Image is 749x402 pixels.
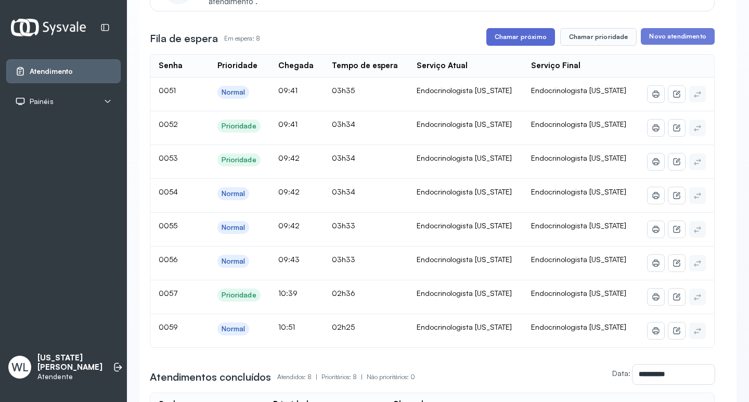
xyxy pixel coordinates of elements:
div: Prioridade [222,155,256,164]
div: Normal [222,325,246,333]
h3: Fila de espera [150,31,218,46]
div: Endocrinologista [US_STATE] [417,86,514,95]
span: Endocrinologista [US_STATE] [531,289,626,297]
div: Serviço Atual [417,61,468,71]
div: Prioridade [222,122,256,131]
p: Atendidos: 8 [277,370,321,384]
span: 03h33 [332,255,355,264]
span: 0056 [159,255,178,264]
div: Normal [222,257,246,266]
span: 0055 [159,221,177,230]
span: Endocrinologista [US_STATE] [531,187,626,196]
div: Prioridade [217,61,257,71]
span: | [361,373,363,381]
div: Endocrinologista [US_STATE] [417,153,514,163]
span: 0051 [159,86,176,95]
span: Endocrinologista [US_STATE] [531,221,626,230]
span: 0053 [159,153,178,162]
span: 03h33 [332,221,355,230]
span: 03h34 [332,120,355,128]
div: Normal [222,189,246,198]
h3: Atendimentos concluídos [150,370,271,384]
span: Painéis [30,97,54,106]
span: Endocrinologista [US_STATE] [531,153,626,162]
span: Atendimento [30,67,73,76]
div: Normal [222,223,246,232]
div: Senha [159,61,183,71]
div: Endocrinologista [US_STATE] [417,322,514,332]
a: Atendimento [15,66,112,76]
div: Endocrinologista [US_STATE] [417,187,514,197]
span: 0057 [159,289,178,297]
span: 09:42 [278,221,300,230]
span: Endocrinologista [US_STATE] [531,255,626,264]
div: Prioridade [222,291,256,300]
span: 0059 [159,322,178,331]
p: Prioritários: 8 [321,370,367,384]
img: Logotipo do estabelecimento [11,19,86,36]
span: 09:43 [278,255,300,264]
span: 03h34 [332,153,355,162]
p: Não prioritários: 0 [367,370,415,384]
p: Atendente [37,372,102,381]
span: 09:42 [278,187,300,196]
button: Novo atendimento [641,28,714,45]
span: 03h35 [332,86,355,95]
span: 0052 [159,120,178,128]
div: Tempo de espera [332,61,398,71]
button: Chamar próximo [486,28,555,46]
span: 09:42 [278,153,300,162]
div: Endocrinologista [US_STATE] [417,221,514,230]
span: 10:51 [278,322,295,331]
span: | [316,373,317,381]
span: 02h25 [332,322,355,331]
span: 02h36 [332,289,355,297]
span: 09:41 [278,86,298,95]
span: 03h34 [332,187,355,196]
div: Chegada [278,61,314,71]
span: Endocrinologista [US_STATE] [531,86,626,95]
button: Chamar prioridade [560,28,637,46]
span: Endocrinologista [US_STATE] [531,120,626,128]
p: [US_STATE] [PERSON_NAME] [37,353,102,373]
div: Endocrinologista [US_STATE] [417,255,514,264]
div: Endocrinologista [US_STATE] [417,289,514,298]
span: 10:39 [278,289,298,297]
p: Em espera: 8 [224,31,260,46]
span: 0054 [159,187,178,196]
span: Endocrinologista [US_STATE] [531,322,626,331]
div: Serviço Final [531,61,580,71]
span: 09:41 [278,120,298,128]
div: Normal [222,88,246,97]
div: Endocrinologista [US_STATE] [417,120,514,129]
label: Data: [612,369,630,378]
